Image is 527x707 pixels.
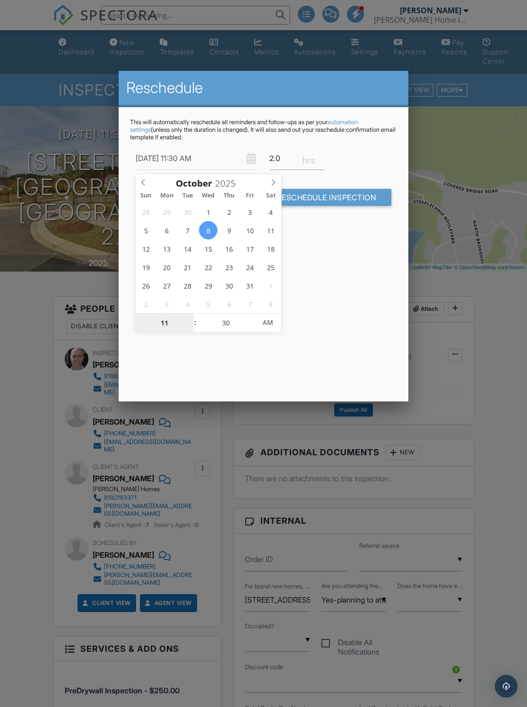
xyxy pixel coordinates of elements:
span: October 12, 2025 [137,239,155,258]
span: October 8, 2025 [199,221,217,239]
span: November 4, 2025 [178,295,197,313]
input: Scroll to increment [212,177,243,189]
span: October 6, 2025 [157,221,176,239]
span: October 4, 2025 [261,203,280,221]
span: November 7, 2025 [241,295,259,313]
span: Tue [177,193,198,199]
span: October 15, 2025 [199,239,217,258]
p: This will automatically reschedule all reminders and follow-ups as per your (unless only the dura... [130,119,397,141]
input: Scroll to increment [136,314,194,332]
span: October 19, 2025 [137,258,155,276]
span: September 28, 2025 [137,203,155,221]
span: Wed [198,193,219,199]
span: October 20, 2025 [157,258,176,276]
span: October 28, 2025 [178,276,197,295]
input: Reschedule Inspection [262,189,392,206]
span: October 27, 2025 [157,276,176,295]
span: October 3, 2025 [241,203,259,221]
span: October 21, 2025 [178,258,197,276]
span: Sun [136,193,156,199]
span: October 26, 2025 [137,276,155,295]
span: October 31, 2025 [241,276,259,295]
span: October 18, 2025 [261,239,280,258]
span: November 2, 2025 [137,295,155,313]
span: October 24, 2025 [241,258,259,276]
span: November 3, 2025 [157,295,176,313]
span: September 30, 2025 [178,203,197,221]
span: : [194,313,197,332]
span: Scroll to increment [176,179,212,188]
span: Click to toggle [255,313,281,332]
span: October 5, 2025 [137,221,155,239]
input: Scroll to increment [197,314,255,332]
a: automation settings [130,119,358,133]
div: Open Intercom Messenger [495,675,518,698]
span: October 30, 2025 [220,276,238,295]
span: September 29, 2025 [157,203,176,221]
span: October 25, 2025 [261,258,280,276]
span: October 22, 2025 [199,258,217,276]
span: November 1, 2025 [261,276,280,295]
span: November 5, 2025 [199,295,217,313]
span: Fri [240,193,260,199]
span: November 8, 2025 [261,295,280,313]
span: October 10, 2025 [241,221,259,239]
span: October 14, 2025 [178,239,197,258]
span: October 7, 2025 [178,221,197,239]
span: Sat [260,193,281,199]
span: Thu [219,193,240,199]
span: October 11, 2025 [261,221,280,239]
span: October 17, 2025 [241,239,259,258]
span: October 16, 2025 [220,239,238,258]
span: October 1, 2025 [199,203,217,221]
span: October 29, 2025 [199,276,217,295]
span: October 9, 2025 [220,221,238,239]
span: Mon [156,193,177,199]
span: October 23, 2025 [220,258,238,276]
span: October 13, 2025 [157,239,176,258]
span: October 2, 2025 [220,203,238,221]
span: November 6, 2025 [220,295,238,313]
h2: Reschedule [126,78,401,97]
